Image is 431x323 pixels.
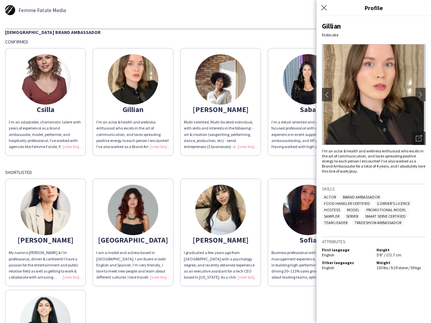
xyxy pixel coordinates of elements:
div: Gillian [322,22,426,31]
img: Crew avatar or photo [322,44,426,145]
span: Model [345,207,362,212]
span: I'm an actor & health and wellness enthusiast who excels in the art of communication, and loves s... [322,148,425,174]
div: I’m a detail-oriented and customer-focused professional with extensive experience in event suppor... [271,119,345,150]
span: English [322,265,334,270]
div: Multi-talented, Multi-faceted individual, with skills and interests in the following: - art & cre... [184,119,257,150]
span: English [322,252,334,257]
span: Team Leader [322,220,350,225]
div: Open photos pop-in [412,132,426,145]
img: thumb-4ef09eab-5109-47b9-bb7f-77f7103c1f44.jpg [195,185,246,235]
div: [PERSON_NAME] [184,237,257,243]
span: 5'8" / 172.7 cm [376,252,401,257]
span: Tradeshow Ambassador [352,220,403,225]
h5: Weight [376,260,426,265]
span: Server [344,214,360,219]
h3: Skills [322,186,426,192]
div: I’m an adaptable, charismatic talent with years of experience as a brand ambassador, model, perfo... [9,119,82,150]
div: Confirmed [5,39,426,45]
h5: First language [322,247,371,252]
div: [GEOGRAPHIC_DATA] [96,237,170,243]
span: Smart Serve Certified [363,214,408,219]
span: Brand Ambassador [341,194,382,200]
img: thumb-526dc572-1bf3-40d4-a38a-5d3a078f091f.jpg [20,54,71,105]
h5: Other languages [322,260,371,265]
img: thumb-68a7447e5e02d.png [20,185,71,235]
img: thumb-686ed2b01dae5.jpeg [108,54,158,105]
span: Hostess [322,207,342,212]
div: [PERSON_NAME] [9,237,82,243]
span: I'm an actor & health and wellness enthusiast who excels in the art of communication, and loves s... [96,119,169,161]
span: Femme Fatale Media [19,7,66,13]
span: G Driver's Licence [375,201,412,206]
img: thumb-5d261e8036265.jpg [5,5,15,15]
div: Gillian [96,106,170,112]
h5: Height [376,247,426,252]
div: [PERSON_NAME] [184,106,257,112]
div: Saba [271,106,345,112]
img: thumb-4404051c-6014-4609-84ce-abbf3c8e62f3.jpg [283,185,333,235]
h3: Profile [317,3,431,12]
div: [DEMOGRAPHIC_DATA] Brand Ambassador [5,29,426,35]
div: Etobicoke [322,32,426,37]
div: Csilla [9,106,82,112]
img: thumb-35fa3feb-fcf2-430b-b907-b0b90241f34d.jpg [108,185,158,235]
span: Actor [322,194,338,200]
div: Shortlisted [5,169,426,175]
span: 130 lbs / 9.29 stone / 59 kgs [376,265,421,270]
h3: Attributes [322,239,426,245]
img: thumb-ccd8f9e4-34f5-45c6-b702-e2d621c1b25d.jpg [195,54,246,105]
div: My name is [PERSON_NAME] & I'm professional, driven & confident! I have a passion for the enterta... [9,250,82,280]
div: I am a model and actress based in [GEOGRAPHIC_DATA]. I am fluent in both English and Spanish. I’m... [96,250,170,280]
div: I graduated a few years ago from [GEOGRAPHIC_DATA] with a psychology degree, and recently obtaine... [184,250,257,280]
div: Sofia [271,237,345,243]
span: Food Handler Certified [322,201,372,206]
img: thumb-687557a3ccd97.jpg [283,54,333,105]
span: Sampler [322,214,341,219]
span: Promotional Model [364,207,408,212]
div: Business professional with over a decade of management experience, award-winning in building high... [271,250,345,280]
